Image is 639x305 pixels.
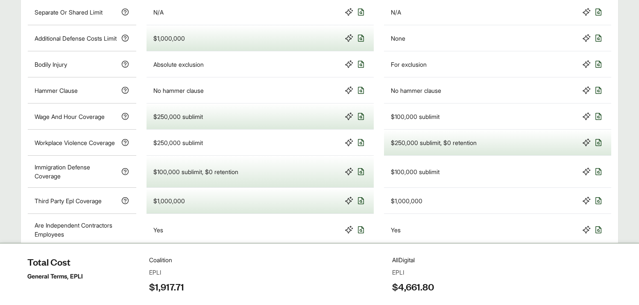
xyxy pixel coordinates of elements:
div: 60 days [391,281,412,290]
p: Bodily Injury [35,60,67,69]
div: $250,000 sublimit [153,112,203,121]
div: 120 days [153,281,177,290]
div: Yes [153,225,163,234]
p: Reporting Requirement [35,281,97,290]
div: $100,000 sublimit [391,167,440,176]
div: Yes [391,225,401,234]
div: $100,000 sublimit, $25,000 retention [391,255,492,264]
div: Absolute exclusion [153,60,204,69]
div: No hammer clause [153,86,204,95]
div: No hammer clause [391,86,441,95]
div: $100,000 sublimit, $0 retention [153,255,238,264]
div: $100,000 sublimit [391,112,440,121]
div: $1,000,000 [391,196,422,205]
p: Wage And Hour Coverage [35,112,105,121]
p: Employee Privacy Coverage [35,255,110,264]
div: $1,000,000 [153,34,185,43]
div: N/A [391,8,401,17]
p: Additional Defense Costs Limit [35,34,117,43]
div: $1,000,000 [153,196,185,205]
div: For exclusion [391,60,427,69]
p: Hammer Clause [35,86,78,95]
div: None [391,34,405,43]
p: Separate Or Shared Limit [35,8,103,17]
div: $250,000 sublimit, $0 retention [391,138,477,147]
p: Workplace Violence Coverage [35,138,115,147]
div: $100,000 sublimit, $0 retention [153,167,238,176]
div: $250,000 sublimit [153,138,203,147]
p: Immigration Defense Coverage [35,163,117,181]
p: Third Party Epl Coverage [35,196,102,205]
div: N/A [153,8,164,17]
p: Are Independent Contractors Employees [35,221,129,239]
